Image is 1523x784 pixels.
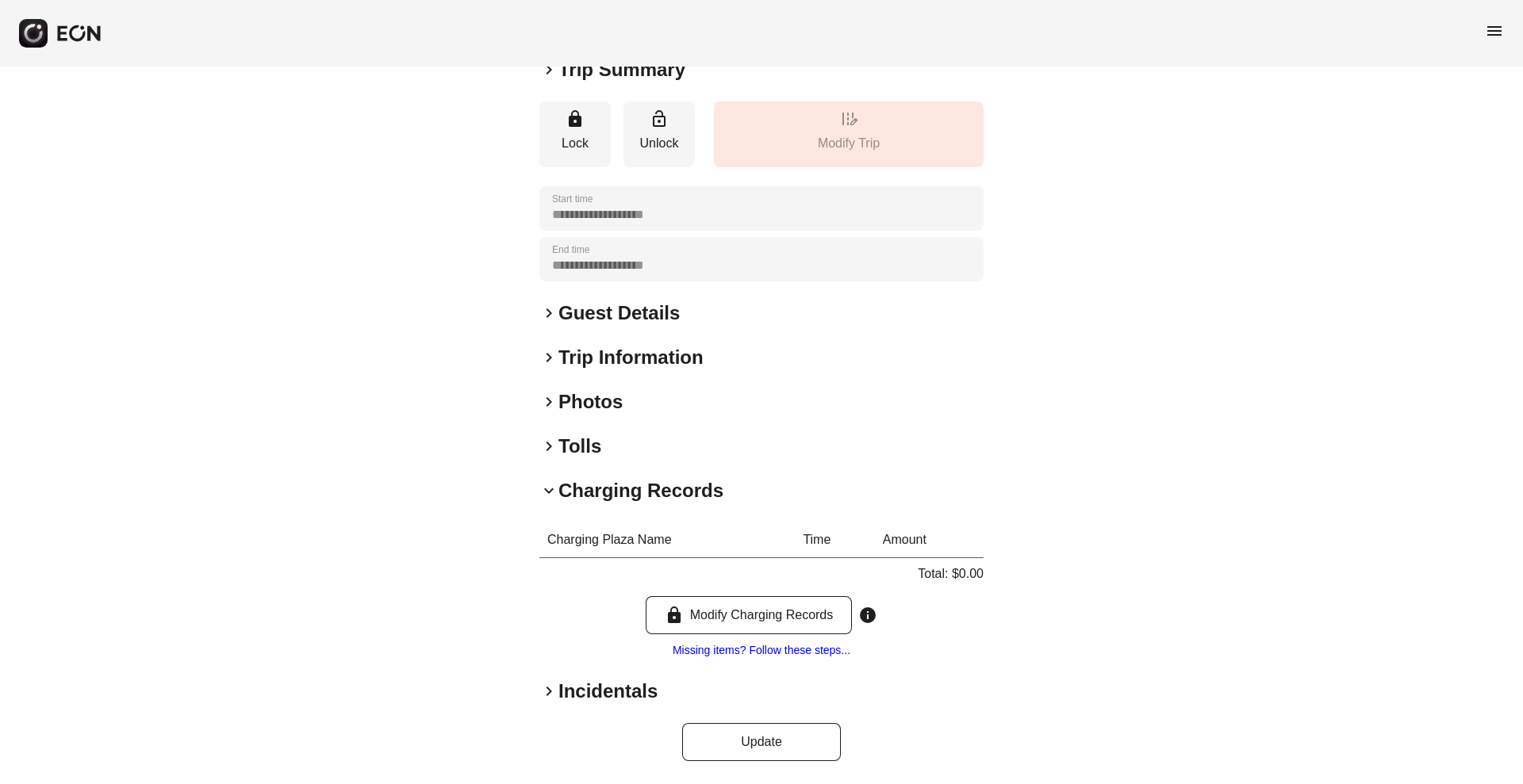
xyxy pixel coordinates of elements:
[558,57,685,82] h2: Trip Summary
[558,679,658,704] h2: Incidentals
[539,392,558,411] span: keyboard_arrow_right
[858,606,877,625] span: info
[558,389,623,415] h2: Photos
[539,304,558,323] span: keyboard_arrow_right
[665,606,684,625] span: lock
[650,109,669,128] span: lock_open
[558,345,704,370] h2: Trip Information
[795,522,874,558] th: Time
[539,522,795,558] th: Charging Plaza Name
[547,134,603,153] p: Lock
[673,644,850,656] a: Missing items? Follow these steps...
[539,682,558,701] span: keyboard_arrow_right
[875,522,984,558] th: Amount
[539,348,558,367] span: keyboard_arrow_right
[558,478,723,503] h2: Charging Records
[539,60,558,79] span: keyboard_arrow_right
[558,300,680,326] h2: Guest Details
[539,437,558,456] span: keyboard_arrow_right
[646,596,853,634] button: Modify Charging Records
[539,481,558,500] span: keyboard_arrow_down
[1485,21,1504,40] span: menu
[623,101,695,167] button: Unlock
[631,134,687,153] p: Unlock
[558,434,601,459] h2: Tolls
[539,101,611,167] button: Lock
[682,723,841,761] button: Update
[918,564,984,583] p: Total: $0.00
[566,109,585,128] span: lock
